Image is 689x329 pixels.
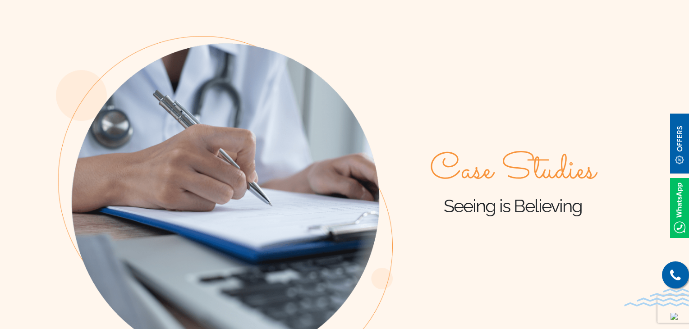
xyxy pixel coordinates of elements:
[393,151,633,217] div: Seeing is Believing
[670,178,689,238] img: Whatsappicon
[624,288,689,306] img: bluewave
[670,114,689,174] img: offerBt
[670,202,689,212] a: Whatsappicon
[671,313,678,320] img: up-blue-arrow.svg
[430,151,596,191] span: Case Studies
